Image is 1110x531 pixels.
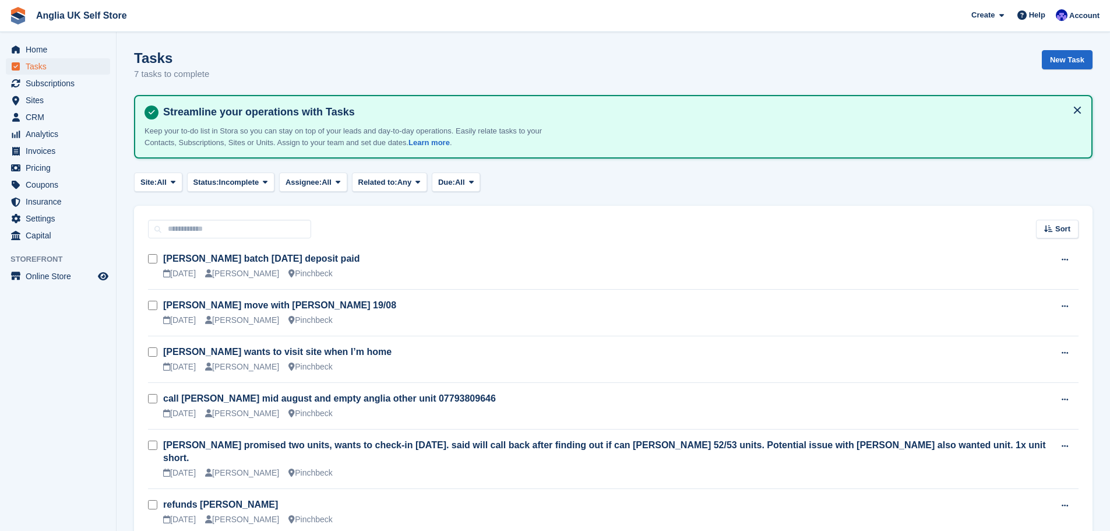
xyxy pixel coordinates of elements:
[163,467,196,479] div: [DATE]
[134,173,182,192] button: Site: All
[358,177,397,188] span: Related to:
[6,92,110,108] a: menu
[10,254,116,265] span: Storefront
[432,173,480,192] button: Due: All
[1055,223,1070,235] span: Sort
[163,500,278,509] a: refunds [PERSON_NAME]
[6,58,110,75] a: menu
[163,407,196,420] div: [DATE]
[26,143,96,159] span: Invoices
[26,41,96,58] span: Home
[408,138,450,147] a: Learn more
[205,268,279,280] div: [PERSON_NAME]
[163,514,196,526] div: [DATE]
[9,7,27,24] img: stora-icon-8386f47178a22dfd0bd8f6a31ec36ba5ce8667c1dd55bd0f319d3a0aa187defe.svg
[397,177,412,188] span: Any
[219,177,259,188] span: Incomplete
[279,173,347,192] button: Assignee: All
[163,300,396,310] a: [PERSON_NAME] move with [PERSON_NAME] 19/08
[140,177,157,188] span: Site:
[1056,9,1067,21] img: Lewis Scotney
[6,41,110,58] a: menu
[26,210,96,227] span: Settings
[158,106,1082,119] h4: Streamline your operations with Tasks
[1069,10,1100,22] span: Account
[971,9,995,21] span: Create
[26,75,96,92] span: Subscriptions
[193,177,219,188] span: Status:
[288,361,333,373] div: Pinchbeck
[288,407,333,420] div: Pinchbeck
[96,269,110,283] a: Preview store
[163,361,196,373] div: [DATE]
[6,75,110,92] a: menu
[6,160,110,176] a: menu
[163,268,196,280] div: [DATE]
[286,177,322,188] span: Assignee:
[6,227,110,244] a: menu
[134,50,209,66] h1: Tasks
[1029,9,1045,21] span: Help
[163,393,496,403] a: call [PERSON_NAME] mid august and empty anglia other unit 07793809646
[352,173,427,192] button: Related to: Any
[26,92,96,108] span: Sites
[26,109,96,125] span: CRM
[288,514,333,526] div: Pinchbeck
[438,177,455,188] span: Due:
[6,109,110,125] a: menu
[455,177,465,188] span: All
[322,177,332,188] span: All
[205,467,279,479] div: [PERSON_NAME]
[134,68,209,81] p: 7 tasks to complete
[163,314,196,326] div: [DATE]
[26,177,96,193] span: Coupons
[288,268,333,280] div: Pinchbeck
[6,268,110,284] a: menu
[26,268,96,284] span: Online Store
[163,254,360,263] a: [PERSON_NAME] batch [DATE] deposit paid
[26,227,96,244] span: Capital
[205,314,279,326] div: [PERSON_NAME]
[26,126,96,142] span: Analytics
[6,177,110,193] a: menu
[288,314,333,326] div: Pinchbeck
[205,407,279,420] div: [PERSON_NAME]
[1042,50,1093,69] a: New Task
[205,514,279,526] div: [PERSON_NAME]
[187,173,274,192] button: Status: Incomplete
[26,194,96,210] span: Insurance
[145,125,552,148] p: Keep your to-do list in Stora so you can stay on top of your leads and day-to-day operations. Eas...
[157,177,167,188] span: All
[31,6,132,25] a: Anglia UK Self Store
[6,210,110,227] a: menu
[6,143,110,159] a: menu
[6,126,110,142] a: menu
[163,347,392,357] a: [PERSON_NAME] wants to visit site when I’m home
[6,194,110,210] a: menu
[205,361,279,373] div: [PERSON_NAME]
[288,467,333,479] div: Pinchbeck
[163,440,1046,463] a: [PERSON_NAME] promised two units, wants to check-in [DATE]. said will call back after finding out...
[26,160,96,176] span: Pricing
[26,58,96,75] span: Tasks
